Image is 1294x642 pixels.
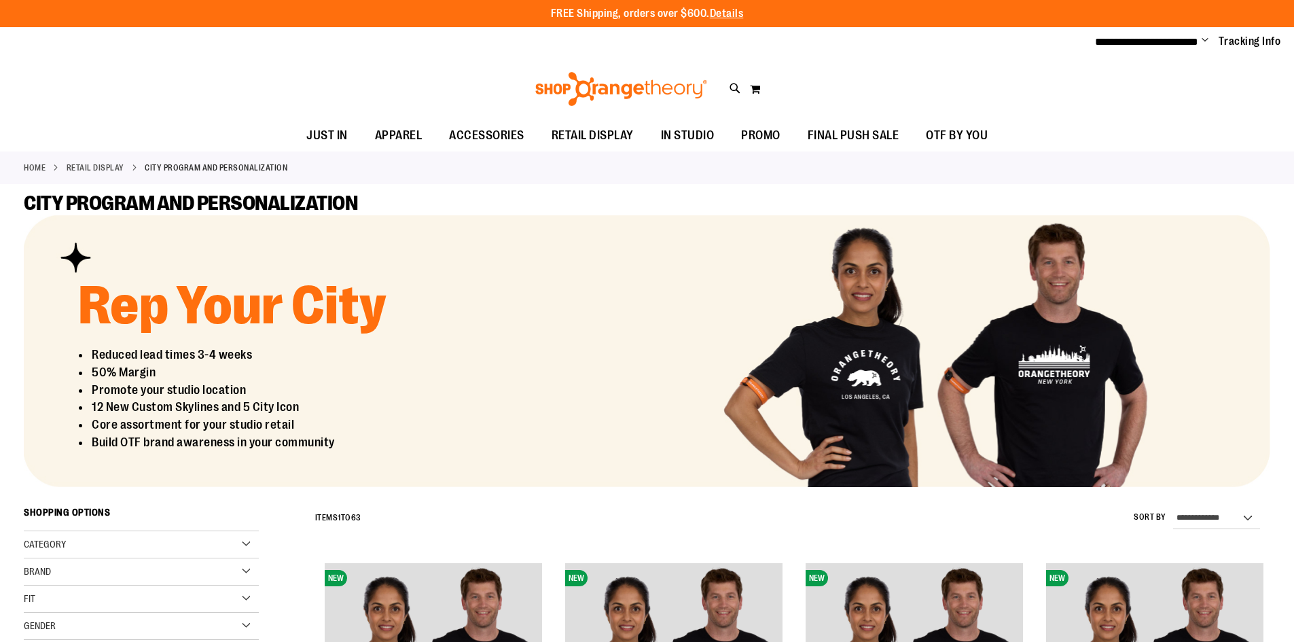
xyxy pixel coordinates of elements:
li: Promote your studio location [90,382,503,399]
span: RETAIL DISPLAY [552,120,634,151]
button: Account menu [1202,35,1208,48]
li: Reduced lead times 3-4 weeks [90,346,503,364]
span: OTF BY YOU [926,120,988,151]
h2: Rep Your City [78,279,1270,333]
a: Details [710,7,744,20]
label: Sort By [1134,512,1166,523]
span: CITY PROGRAM AND PERSONALIZATION [24,192,357,215]
a: RETAIL DISPLAY [67,162,124,174]
a: ACCESSORIES [435,120,538,151]
li: Build OTF brand awareness in your community [90,434,503,452]
span: Category [24,539,66,550]
a: FINAL PUSH SALE [794,120,913,151]
p: FREE Shipping, orders over $600. [551,6,744,22]
li: Core assortment for your studio retail [90,416,503,434]
span: JUST IN [306,120,348,151]
strong: Shopping Options [24,501,259,531]
span: NEW [565,570,588,586]
span: PROMO [741,120,780,151]
span: ACCESSORIES [449,120,524,151]
span: NEW [806,570,828,586]
span: NEW [1046,570,1068,586]
a: IN STUDIO [647,120,728,151]
a: OTF BY YOU [912,120,1001,151]
span: IN STUDIO [661,120,715,151]
span: 1 [338,513,341,522]
span: FINAL PUSH SALE [808,120,899,151]
li: 50% Margin [90,364,503,382]
span: 63 [351,513,361,522]
a: RETAIL DISPLAY [538,120,647,151]
span: Brand [24,566,51,577]
span: Fit [24,593,35,604]
a: APPAREL [361,120,436,151]
img: Shop Orangetheory [533,72,709,106]
span: NEW [325,570,347,586]
a: JUST IN [293,120,361,151]
a: PROMO [727,120,794,151]
a: Home [24,162,46,174]
span: Gender [24,620,56,631]
strong: CITY PROGRAM AND PERSONALIZATION [145,162,287,174]
li: 12 New Custom Skylines and 5 City Icon [90,399,503,416]
span: APPAREL [375,120,423,151]
h2: Items to [315,507,361,529]
a: Tracking Info [1219,34,1281,49]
